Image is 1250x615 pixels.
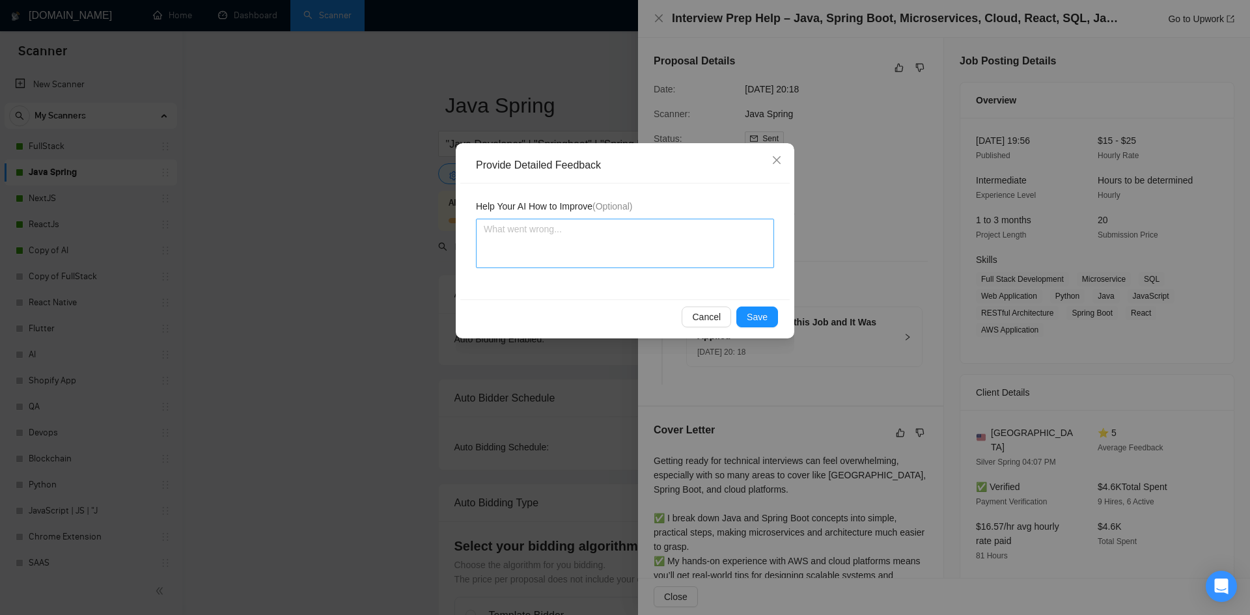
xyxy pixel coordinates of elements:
span: close [771,155,782,165]
div: Provide Detailed Feedback [476,158,783,172]
span: Save [747,310,768,324]
button: Close [759,143,794,178]
span: Help Your AI How to Improve [476,199,632,213]
span: (Optional) [592,201,632,212]
button: Cancel [682,307,731,327]
button: Save [736,307,778,327]
div: Open Intercom Messenger [1206,571,1237,602]
span: Cancel [692,310,721,324]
